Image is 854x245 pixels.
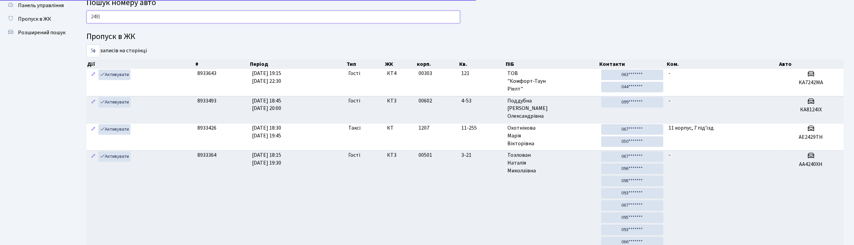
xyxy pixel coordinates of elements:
select: записів на сторінці [86,44,100,57]
span: 4-53 [461,97,502,105]
th: Тип [346,59,384,69]
a: Редагувати [89,97,97,108]
span: Таксі [349,124,361,132]
th: Кв. [459,59,505,69]
a: Активувати [98,151,131,162]
h5: AE2429TH [781,134,841,140]
label: записів на сторінці [86,44,147,57]
span: 121 [461,70,502,77]
th: Період [249,59,346,69]
span: Тозлован Наталія Миколаївна [508,151,596,175]
th: Ком. [666,59,778,69]
th: корп. [416,59,459,69]
th: ПІБ [505,59,599,69]
span: Гості [349,151,361,159]
input: Пошук [86,11,460,23]
span: [DATE] 19:15 [DATE] 22:30 [252,70,281,85]
span: 00602 [419,97,432,105]
span: - [669,97,671,105]
h5: АА4240ХН [781,161,841,168]
span: Розширений пошук [18,29,65,36]
span: ТОВ "Комфорт-Таун Ріелт" [508,70,596,93]
th: Дії [86,59,195,69]
th: Контакти [599,59,666,69]
span: Охотнікова Марія Вікторівна [508,124,596,148]
a: Редагувати [89,70,97,80]
a: Розширений пошук [3,26,71,39]
h4: Пропуск в ЖК [86,32,844,42]
th: # [195,59,249,69]
span: [DATE] 18:15 [DATE] 19:30 [252,151,281,167]
th: Авто [778,59,844,69]
th: ЖК [384,59,416,69]
span: Пропуск в ЖК [18,15,51,23]
span: 1207 [419,124,430,132]
span: [DATE] 18:45 [DATE] 20:00 [252,97,281,112]
span: 8933364 [197,151,216,159]
span: 00501 [419,151,432,159]
span: 00303 [419,70,432,77]
span: 8933426 [197,124,216,132]
a: Редагувати [89,151,97,162]
a: Активувати [98,97,131,108]
span: 11 корпус, 7 під'їзд [669,124,714,132]
span: Поддубна [PERSON_NAME] Олександрівна [508,97,596,120]
span: 11-255 [461,124,502,132]
span: Гості [349,70,361,77]
span: - [669,151,671,159]
a: Активувати [98,70,131,80]
span: Гості [349,97,361,105]
h5: КА8124ІХ [781,107,841,113]
span: КТ4 [387,70,413,77]
span: 8933643 [197,70,216,77]
span: КТ [387,124,413,132]
span: - [669,70,671,77]
a: Активувати [98,124,131,135]
span: Панель управління [18,2,64,9]
span: КТ3 [387,97,413,105]
span: [DATE] 18:30 [DATE] 19:45 [252,124,281,139]
span: 8933493 [197,97,216,105]
a: Редагувати [89,124,97,135]
a: Пропуск в ЖК [3,12,71,26]
span: КТ3 [387,151,413,159]
span: 3-21 [461,151,502,159]
h5: KA7242MA [781,79,841,86]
